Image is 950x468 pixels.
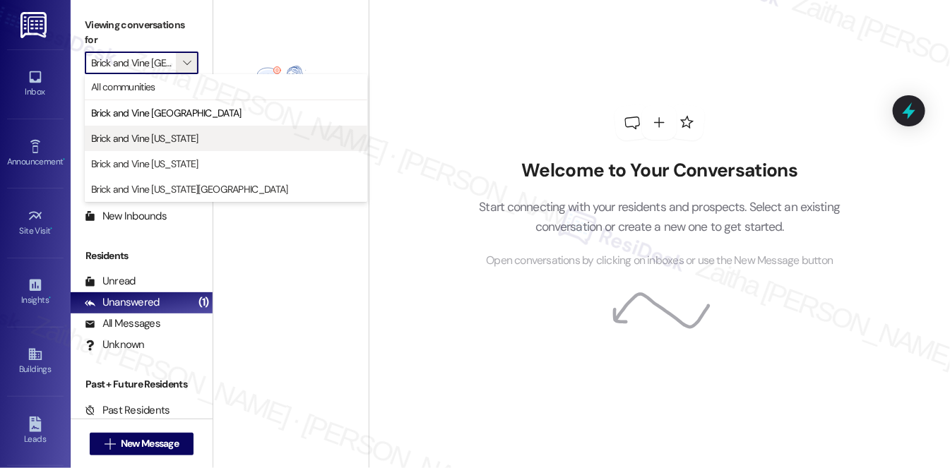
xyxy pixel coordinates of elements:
[63,155,65,164] span: •
[85,295,160,310] div: Unanswered
[85,274,136,289] div: Unread
[195,292,213,313] div: (1)
[91,131,198,145] span: Brick and Vine [US_STATE]
[91,157,198,171] span: Brick and Vine [US_STATE]
[20,12,49,38] img: ResiDesk Logo
[91,52,176,74] input: All communities
[7,342,64,380] a: Buildings
[85,209,167,224] div: New Inbounds
[121,436,179,451] span: New Message
[486,252,833,270] span: Open conversations by clicking on inboxes or use the New Message button
[458,197,862,237] p: Start connecting with your residents and prospects. Select an existing conversation or create a n...
[91,106,242,120] span: Brick and Vine [GEOGRAPHIC_DATA]
[7,412,64,450] a: Leads
[458,160,862,182] h2: Welcome to Your Conversations
[71,377,213,392] div: Past + Future Residents
[91,182,288,196] span: Brick and Vine [US_STATE][GEOGRAPHIC_DATA]
[7,204,64,242] a: Site Visit •
[85,337,145,352] div: Unknown
[71,119,213,134] div: Prospects
[49,293,51,303] span: •
[85,316,160,331] div: All Messages
[229,52,353,145] img: empty-state
[85,403,170,418] div: Past Residents
[7,273,64,311] a: Insights •
[91,80,155,94] span: All communities
[71,248,213,263] div: Residents
[85,14,198,52] label: Viewing conversations for
[51,224,53,234] span: •
[90,433,194,455] button: New Message
[183,57,191,68] i: 
[7,65,64,103] a: Inbox
[105,438,115,450] i: 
